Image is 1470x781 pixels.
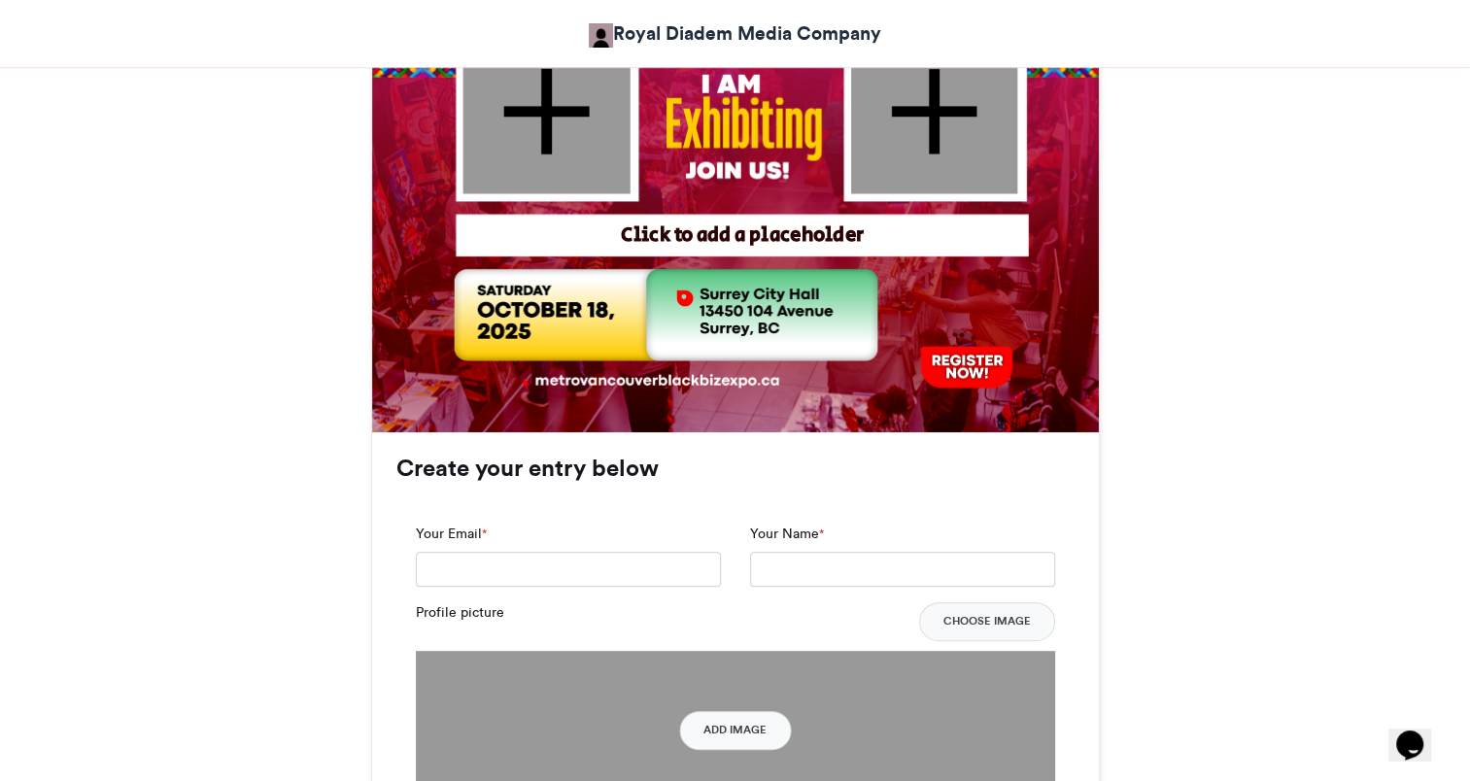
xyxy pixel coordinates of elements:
[589,19,881,48] a: Royal Diadem Media Company
[416,602,504,623] label: Profile picture
[919,602,1055,641] button: Choose Image
[1388,703,1451,762] iframe: chat widget
[679,711,791,750] button: Add Image
[589,23,613,48] img: Sunday Adebakin
[750,524,824,544] label: Your Name
[396,457,1075,480] h3: Create your entry below
[416,524,487,544] label: Your Email
[462,221,1021,250] div: Click to add a placeholder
